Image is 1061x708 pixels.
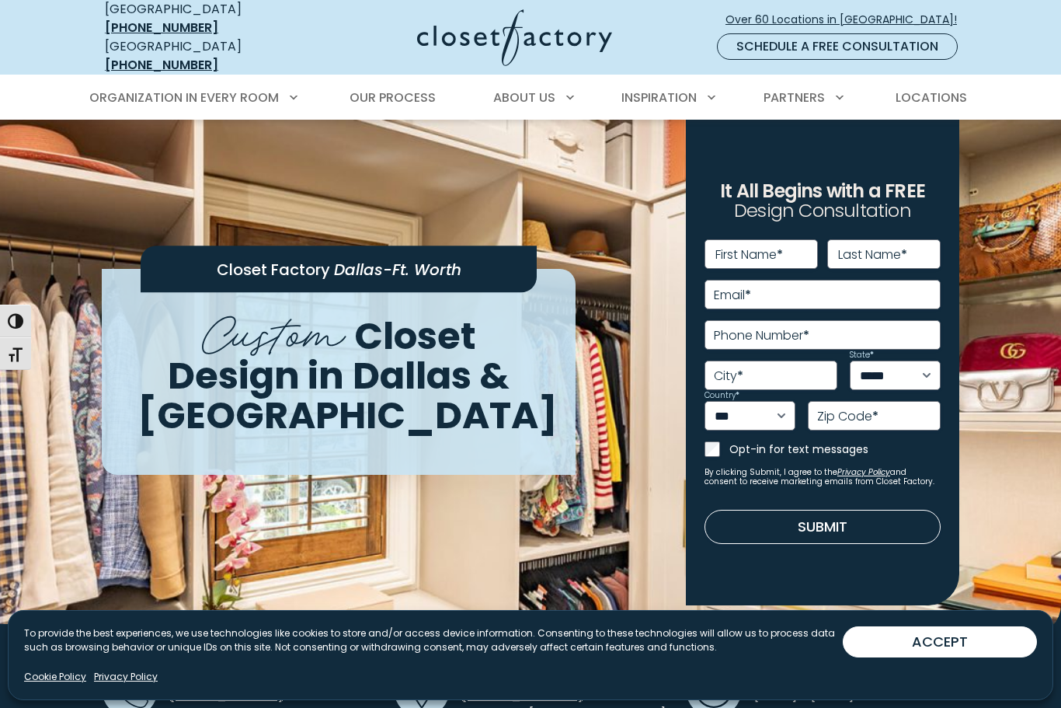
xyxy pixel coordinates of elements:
label: First Name [715,249,783,261]
small: By clicking Submit, I agree to the and consent to receive marketing emails from Closet Factory. [704,468,941,487]
label: State [850,351,874,359]
span: Closet Factory [217,259,330,281]
span: Closet Design in [168,310,476,402]
label: Country [704,392,739,399]
a: [PHONE_NUMBER] [105,19,218,37]
label: Zip Code [817,410,878,423]
span: Over 60 Locations in [GEOGRAPHIC_DATA]! [725,12,969,28]
a: Over 60 Locations in [GEOGRAPHIC_DATA]! [725,6,970,33]
p: To provide the best experiences, we use technologies like cookies to store and/or access device i... [24,626,843,654]
span: Locations [896,89,967,106]
span: Custom [202,294,346,364]
span: Dallas-Ft. Worth [334,259,461,281]
span: Design Consultation [734,198,911,224]
span: Organization in Every Room [89,89,279,106]
nav: Primary Menu [78,76,983,120]
span: Dallas & [GEOGRAPHIC_DATA] [137,350,558,441]
button: ACCEPT [843,626,1037,657]
a: Privacy Policy [94,670,158,684]
span: About Us [493,89,555,106]
button: Submit [704,510,941,544]
label: City [714,370,743,382]
label: Phone Number [714,330,809,342]
a: [PHONE_NUMBER] [105,56,218,74]
span: Partners [764,89,825,106]
label: Email [714,289,751,302]
div: [GEOGRAPHIC_DATA] [105,37,295,75]
a: Cookie Policy [24,670,86,684]
span: It All Begins with a FREE [720,178,925,204]
a: Schedule a Free Consultation [717,33,958,60]
span: Inspiration [621,89,697,106]
a: Privacy Policy [837,466,890,478]
span: Our Process [350,89,436,106]
label: Opt-in for text messages [729,441,941,457]
label: Last Name [838,249,907,261]
img: Closet Factory Logo [417,9,612,66]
